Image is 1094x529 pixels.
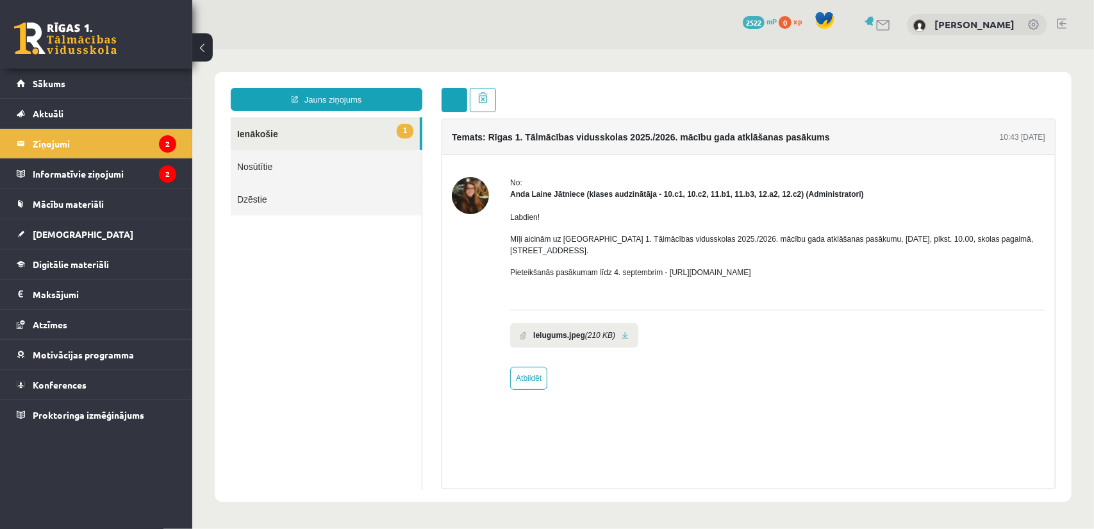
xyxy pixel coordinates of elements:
img: Nauris Vakermanis [913,19,926,32]
i: (210 KB) [393,280,423,292]
span: Konferences [33,379,87,390]
a: Jauns ziņojums [38,38,230,62]
legend: Ziņojumi [33,129,176,158]
span: Aktuāli [33,108,63,119]
a: Sākums [17,69,176,98]
span: Proktoringa izmēģinājums [33,409,144,421]
a: Atbildēt [318,317,355,340]
span: xp [793,16,802,26]
a: Maksājumi [17,280,176,309]
span: Digitālie materiāli [33,258,109,270]
a: Nosūtītie [38,101,229,133]
a: 0 xp [779,16,808,26]
a: 2522 mP [743,16,777,26]
span: Sākums [33,78,65,89]
span: 1 [204,74,221,89]
h4: Temats: Rīgas 1. Tālmācības vidusskolas 2025./2026. mācību gada atklāšanas pasākums [260,83,638,93]
div: 10:43 [DATE] [808,82,853,94]
a: Motivācijas programma [17,340,176,369]
img: Anda Laine Jātniece (klases audzinātāja - 10.c1, 10.c2, 11.b1, 11.b3, 12.a2, 12.c2) [260,128,297,165]
p: Mīļi aicinām uz [GEOGRAPHIC_DATA] 1. Tālmācības vidusskolas 2025./2026. mācību gada atklāšanas pa... [318,184,853,207]
a: Atzīmes [17,310,176,339]
span: Atzīmes [33,319,67,330]
a: Rīgas 1. Tālmācības vidusskola [14,22,117,55]
a: 1Ienākošie [38,68,228,101]
p: Labdien! [318,162,853,174]
a: Digitālie materiāli [17,249,176,279]
div: No: [318,128,853,139]
a: Informatīvie ziņojumi2 [17,159,176,189]
a: Konferences [17,370,176,399]
a: Ziņojumi2 [17,129,176,158]
span: [DEMOGRAPHIC_DATA] [33,228,133,240]
p: Pieteikšanās pasākumam līdz 4. septembrim - [URL][DOMAIN_NAME] [318,217,853,229]
span: Motivācijas programma [33,349,134,360]
span: 0 [779,16,791,29]
i: 2 [159,165,176,183]
a: Mācību materiāli [17,189,176,219]
legend: Informatīvie ziņojumi [33,159,176,189]
span: 2522 [743,16,765,29]
a: Dzēstie [38,133,229,166]
a: [DEMOGRAPHIC_DATA] [17,219,176,249]
i: 2 [159,135,176,153]
b: Ielugums.jpeg [341,280,393,292]
span: Mācību materiāli [33,198,104,210]
a: [PERSON_NAME] [934,18,1015,31]
strong: Anda Laine Jātniece (klases audzinātāja - 10.c1, 10.c2, 11.b1, 11.b3, 12.a2, 12.c2) (Administratori) [318,140,672,149]
a: Aktuāli [17,99,176,128]
legend: Maksājumi [33,280,176,309]
span: mP [767,16,777,26]
a: Proktoringa izmēģinājums [17,400,176,430]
